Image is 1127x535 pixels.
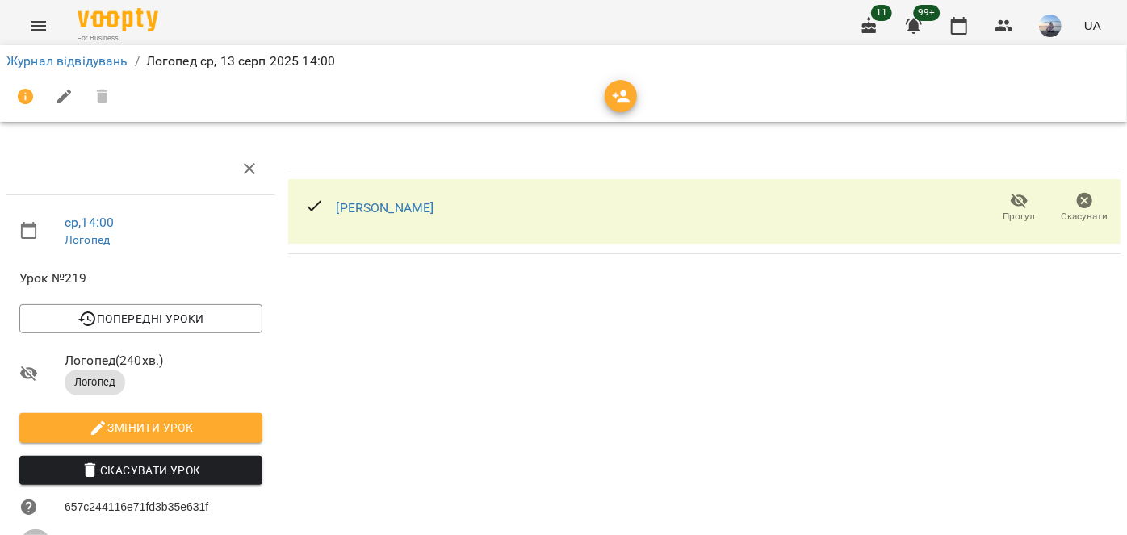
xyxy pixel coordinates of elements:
[65,215,114,230] a: ср , 14:00
[65,233,110,246] a: Логопед
[1003,210,1036,224] span: Прогул
[78,33,158,44] span: For Business
[135,52,140,71] li: /
[987,186,1052,231] button: Прогул
[6,491,275,524] li: 657c244116e71fd3b35e631f
[337,200,434,215] a: [PERSON_NAME]
[1078,10,1108,40] button: UA
[65,375,125,390] span: Логопед
[32,418,249,437] span: Змінити урок
[1084,17,1101,34] span: UA
[32,309,249,328] span: Попередні уроки
[1062,210,1108,224] span: Скасувати
[19,269,262,288] span: Урок №219
[65,351,262,370] span: Логопед ( 240 хв. )
[19,6,58,45] button: Menu
[1039,15,1062,37] img: a5695baeaf149ad4712b46ffea65b4f5.jpg
[19,304,262,333] button: Попередні уроки
[78,8,158,31] img: Voopty Logo
[6,53,128,69] a: Журнал відвідувань
[6,52,1121,71] nav: breadcrumb
[19,456,262,485] button: Скасувати Урок
[146,52,335,71] p: Логопед ср, 13 серп 2025 14:00
[871,5,892,21] span: 11
[19,413,262,442] button: Змінити урок
[1052,186,1117,231] button: Скасувати
[914,5,941,21] span: 99+
[32,461,249,480] span: Скасувати Урок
